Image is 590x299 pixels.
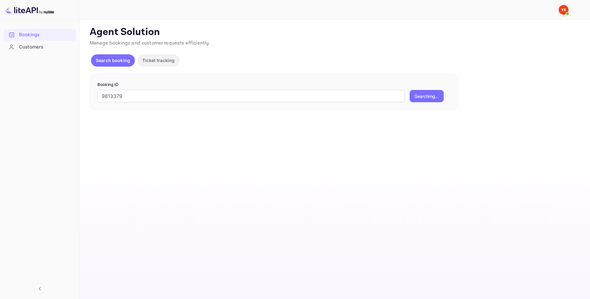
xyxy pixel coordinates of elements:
[142,57,175,64] p: Ticket tracking
[96,57,130,64] p: Search booking
[97,82,451,88] p: Booking ID
[90,40,210,46] span: Manage bookings and customer requests efficiently.
[90,26,579,38] p: Agent Solution
[4,41,76,52] a: Customers
[19,44,73,51] div: Customers
[559,5,568,15] img: Yandex Support
[34,283,45,294] button: Collapse navigation
[5,5,54,15] img: LiteAPI logo
[19,31,73,38] div: Bookings
[4,29,76,40] a: Bookings
[97,90,405,102] input: Enter Booking ID (e.g., 63782194)
[410,90,444,102] button: Searching...
[4,29,76,41] div: Bookings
